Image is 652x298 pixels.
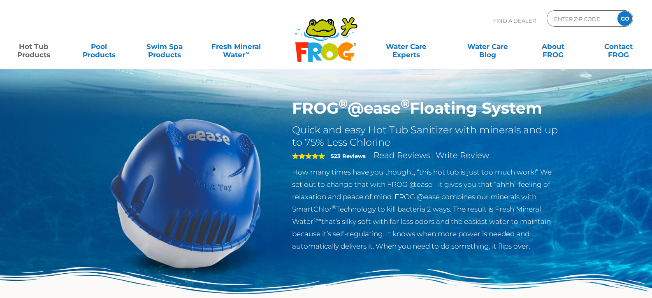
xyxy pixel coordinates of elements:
[292,153,325,159] span: 5
[92,99,280,287] img: hot-tub-product-atease-system.png
[313,217,321,223] sup: ®∞
[493,10,536,31] p: Find A Dealer
[331,153,366,159] strong: 523 Reviews
[401,96,410,111] sup: ®
[617,11,632,26] input: GO
[139,38,190,55] a: Swim SpaProducts
[292,166,561,252] p: How many times have you thought, “this hot tub is just too much work!” We set out to change that ...
[292,99,561,118] h1: FROG @ease Floating System
[553,13,609,25] input: Zip Code Form
[245,50,249,56] sup: ∞
[204,38,268,55] a: Fresh MineralWater∞
[462,38,513,55] a: Water CareBlog
[365,38,448,55] a: Water CareExperts
[292,124,561,149] h2: Quick and easy Hot Tub Sanitizer with minerals and up to 75% Less Chlorine
[593,38,644,55] a: ContactFROG
[527,38,578,55] a: AboutFROG
[374,150,430,160] a: Read Reviews
[8,38,59,55] a: Hot TubProducts
[74,38,125,55] a: PoolProducts
[332,204,336,210] sup: ®
[339,96,348,111] sup: ®
[436,150,489,160] a: Write Review
[432,152,434,160] span: |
